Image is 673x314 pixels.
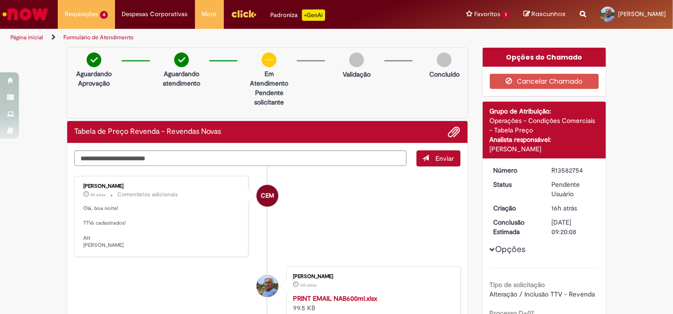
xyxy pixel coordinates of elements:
span: 8h atrás [90,192,106,198]
b: Tipo de solicitação [490,280,545,289]
span: More [202,9,217,19]
a: Formulário de Atendimento [63,34,133,41]
span: [PERSON_NAME] [618,10,666,18]
img: ServiceNow [1,5,50,24]
span: 4 [100,11,108,19]
div: R13582754 [551,166,595,175]
div: [PERSON_NAME] [83,183,241,189]
span: 16h atrás [300,282,317,288]
img: check-circle-green.png [174,52,189,67]
div: Caio Eduardo Matos Pereira [257,185,278,207]
time: 30/09/2025 16:20:05 [551,204,577,212]
a: PRINT EMAIL NAB600ml.xlsx [293,294,377,303]
span: 16h atrás [551,204,577,212]
div: [DATE] 09:20:08 [551,218,595,236]
p: +GenAi [302,9,325,21]
button: Cancelar Chamado [490,74,599,89]
p: Pendente solicitante [246,88,292,107]
img: img-circle-grey.png [349,52,364,67]
dt: Status [487,180,545,189]
div: Analista responsável: [490,135,599,144]
div: Padroniza [271,9,325,21]
p: Validação [343,70,371,79]
img: circle-minus.png [262,52,276,67]
div: 30/09/2025 16:20:05 [551,203,595,213]
div: Grupo de Atribuição: [490,106,599,116]
div: Operações - Condições Comerciais - Tabela Preço [490,116,599,135]
div: Pendente Usuário [551,180,595,199]
ul: Trilhas de página [7,29,442,46]
button: Adicionar anexos [448,126,460,138]
div: Opções do Chamado [483,48,606,67]
div: [PERSON_NAME] [293,274,451,279]
span: Despesas Corporativas [122,9,188,19]
p: Em Atendimento [246,69,292,88]
a: Rascunhos [523,10,566,19]
span: Requisições [65,9,98,19]
p: Concluído [429,70,460,79]
a: Página inicial [10,34,43,41]
p: Aguardando atendimento [159,69,204,88]
dt: Criação [487,203,545,213]
div: Carlos Alberto Antunes De Lima [257,275,278,297]
span: Rascunhos [531,9,566,18]
dt: Número [487,166,545,175]
img: check-circle-green.png [87,52,101,67]
p: Aguardando Aprovação [71,69,117,88]
img: img-circle-grey.png [437,52,452,67]
dt: Conclusão Estimada [487,218,545,236]
h2: Tabela de Preço Revenda - Revendas Novas Histórico de tíquete [74,128,221,136]
img: click_logo_yellow_360x200.png [231,7,257,21]
textarea: Digite sua mensagem aqui... [74,150,407,166]
small: Comentários adicionais [117,191,178,199]
span: CEM [261,184,274,207]
span: 1 [502,11,509,19]
span: Alteração / Inclusão TTV - Revenda [490,290,595,298]
span: Enviar [436,154,454,163]
time: 01/10/2025 00:43:53 [90,192,106,198]
p: Olá, boa noite! TTVs cadastrados! Att [PERSON_NAME] [83,205,241,249]
time: 30/09/2025 16:19:35 [300,282,317,288]
div: 99.5 KB [293,294,451,313]
button: Enviar [416,150,460,166]
span: Favoritos [474,9,500,19]
div: [PERSON_NAME] [490,144,599,154]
